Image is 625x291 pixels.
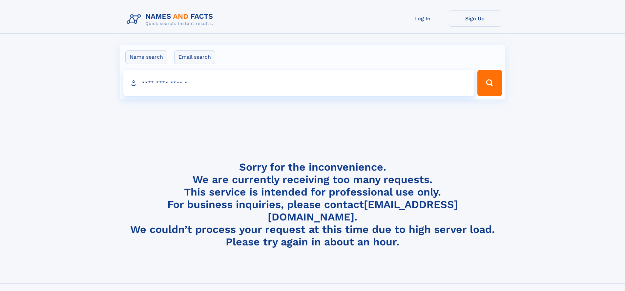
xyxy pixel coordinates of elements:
[123,70,475,96] input: search input
[174,50,215,64] label: Email search
[268,198,458,223] a: [EMAIL_ADDRESS][DOMAIN_NAME]
[124,10,219,28] img: Logo Names and Facts
[396,10,449,27] a: Log In
[124,161,501,248] h4: Sorry for the inconvenience. We are currently receiving too many requests. This service is intend...
[125,50,167,64] label: Name search
[449,10,501,27] a: Sign Up
[477,70,502,96] button: Search Button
